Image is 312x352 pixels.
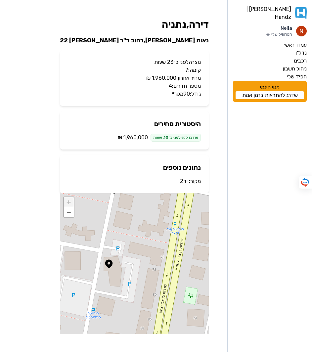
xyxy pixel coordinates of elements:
p: קומה: 7 [68,66,201,74]
p: מקור: [68,177,201,185]
a: יד2 [180,178,188,184]
p: נוצרה לפני כ־23 שעות [68,58,201,66]
p: מחיר אחרון: ‏1,960,000 ‏₪ [68,74,201,82]
img: תמונת פרופיל [296,26,307,36]
h1: דירה , נתניה [60,19,209,30]
a: [PERSON_NAME] | Handz [233,5,307,21]
a: רכבים [233,57,307,65]
label: רכבים [294,57,307,65]
a: נדל״ן [233,49,307,57]
h2: היסטורית מחירים [68,119,201,128]
span: + [67,198,71,206]
label: עמוד ראשי [284,41,307,49]
div: עודכן לפני לפני כ־23 שעות [151,134,201,142]
a: Zoom out [64,207,74,217]
a: שדרג להתראות בזמן אמת [236,91,304,99]
div: מנוי חינמי [233,81,307,102]
p: גודל: 90 מטר² [68,90,201,98]
label: נדל״ן [295,49,307,57]
a: תמונת פרופילNellaהפרופיל שלי [233,25,307,37]
h2: נאות [PERSON_NAME] , רחוב ד"ר [PERSON_NAME] 22 [60,36,209,45]
a: Zoom in [64,197,74,207]
a: הפיד שלי [233,73,307,81]
h2: נתונים נוספים [68,163,201,172]
img: Marker [104,259,114,269]
span: − [67,208,71,216]
p: הפרופיל שלי [266,32,292,37]
p: מספר חדרים: 4 [68,82,201,90]
a: ניהול חשבון [233,65,307,73]
label: ניהול חשבון [283,65,307,73]
label: הפיד שלי [287,73,307,81]
p: Nella [266,25,292,32]
a: עמוד ראשי [233,41,307,49]
span: ‏1,960,000 ‏₪ [118,134,148,142]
